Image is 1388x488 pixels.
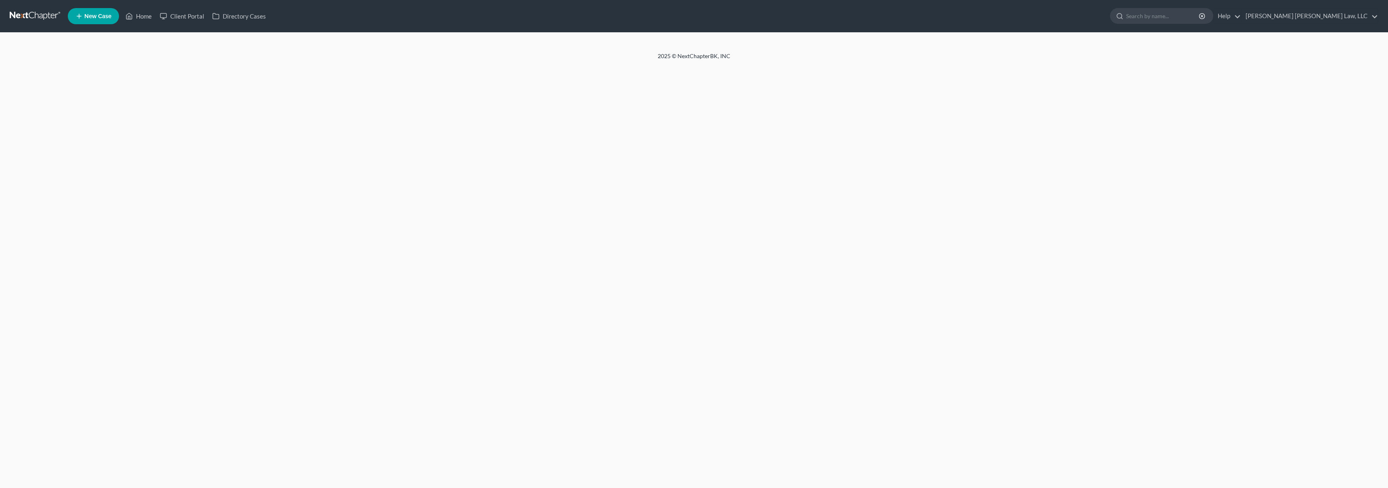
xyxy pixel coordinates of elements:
[208,9,270,23] a: Directory Cases
[1214,9,1241,23] a: Help
[156,9,208,23] a: Client Portal
[84,13,111,19] span: New Case
[1242,9,1378,23] a: [PERSON_NAME] [PERSON_NAME] Law, LLC
[121,9,156,23] a: Home
[1126,8,1200,23] input: Search by name...
[464,52,924,67] div: 2025 © NextChapterBK, INC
